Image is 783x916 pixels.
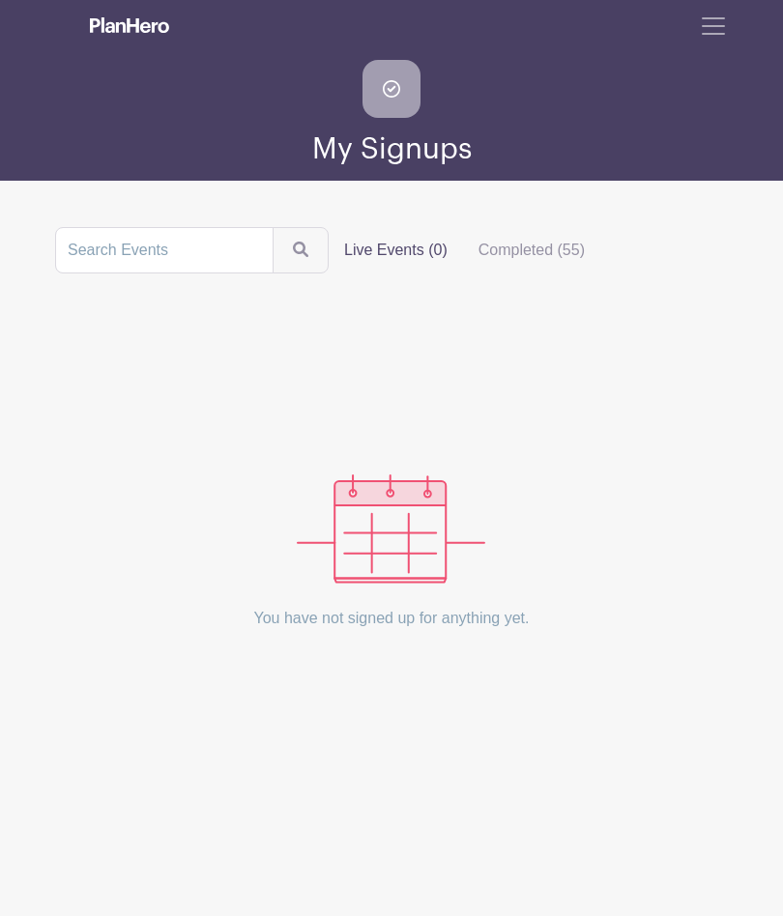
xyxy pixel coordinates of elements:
p: You have not signed up for anything yet. [254,584,530,653]
img: logo_white-6c42ec7e38ccf1d336a20a19083b03d10ae64f83f12c07503d8b9e83406b4c7d.svg [90,17,169,33]
img: events_empty-56550af544ae17c43cc50f3ebafa394433d06d5f1891c01edc4b5d1d59cfda54.svg [297,474,485,584]
span: My Signups [312,133,472,165]
input: Search Events [55,227,274,273]
label: Completed (55) [463,231,600,270]
button: Toggle navigation [687,8,739,44]
label: Live Events (0) [329,231,463,270]
div: filters [329,231,600,270]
